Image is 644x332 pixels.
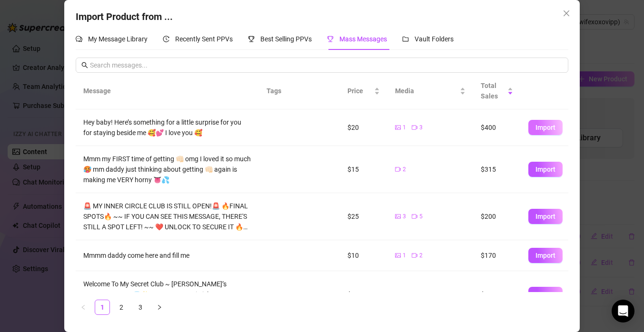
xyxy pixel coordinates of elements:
button: Import [528,248,563,263]
span: Recently Sent PPVs [175,35,233,43]
span: picture [395,125,401,130]
span: Import [535,166,555,173]
span: 3 [403,212,406,221]
td: $20 [340,109,387,146]
span: video-camera [395,166,401,172]
span: trophy [248,36,255,42]
span: Import [535,252,555,259]
td: $25 [340,193,387,240]
span: Import [535,124,555,131]
input: Search messages... [90,60,562,70]
td: $200 [473,193,521,240]
span: video-camera [412,125,417,130]
td: $400 [473,109,521,146]
button: Import [528,287,563,302]
span: Close [559,10,574,17]
span: picture [395,214,401,219]
span: video-camera [412,214,417,219]
button: Import [528,162,563,177]
span: 2 [419,251,423,260]
span: Media [395,86,458,96]
span: My Message Library [88,35,148,43]
li: 2 [114,300,129,315]
td: $15 [340,146,387,193]
span: comment [76,36,82,42]
span: 1 [403,123,406,132]
span: 2 [419,290,423,299]
th: Total Sales [473,73,521,109]
button: right [152,300,167,315]
button: left [76,300,91,315]
span: picture [395,292,401,297]
div: Welcome To My Secret Club ~ [PERSON_NAME]’s DIAMOND CLUB 💎✨ PSSSSTTTTT... i pick YOU! yes babyyyy... [83,279,251,310]
th: Media [387,73,473,109]
span: Import [535,213,555,220]
span: picture [395,253,401,258]
td: $315 [473,146,521,193]
th: Tags [259,73,316,109]
span: Best Selling PPVs [260,35,312,43]
span: trophy [327,36,334,42]
span: 3 [419,123,423,132]
li: 1 [95,300,110,315]
li: Previous Page [76,300,91,315]
span: Mass Messages [339,35,387,43]
a: 1 [95,300,109,314]
span: 5 [419,212,423,221]
a: 3 [133,300,148,314]
a: 2 [114,300,129,314]
span: 2 [403,165,406,174]
div: Hey baby! Here’s something for a little surprise for you for staying beside me 🥰💕 I love you 🥰 [83,117,251,138]
span: 2 [403,290,406,299]
span: close [563,10,570,17]
th: Message [76,73,258,109]
div: Open Intercom Messenger [612,300,634,322]
span: left [80,304,86,310]
span: history [163,36,169,42]
span: video-camera [412,292,417,297]
button: Import [528,209,563,224]
div: 🚨 MY INNER CIRCLE CLUB IS STILL OPEN!🚨 🔥FINAL SPOTS🔥 ~~ IF YOU CAN SEE THIS MESSAGE, THERE'S STIL... [83,201,251,232]
span: video-camera [412,253,417,258]
span: 1 [403,251,406,260]
div: Mmm my FIRST time of getting 👊🏻 omg I loved it so much 🥵 mm daddy just thinking about getting 👊🏻 ... [83,154,251,185]
button: Import [528,120,563,135]
span: Total Sales [481,80,505,101]
td: $170 [473,240,521,271]
td: $10 [340,240,387,271]
div: Mmmm daddy come here and fill me [83,250,251,261]
span: search [81,62,88,68]
span: folder [402,36,409,42]
td: $9 [340,271,387,318]
td: $162 [473,271,521,318]
li: Next Page [152,300,167,315]
span: Import Product from ... [76,11,173,22]
span: right [157,304,162,310]
span: Price [347,86,372,96]
span: Vault Folders [415,35,454,43]
button: Close [559,6,574,21]
span: Import [535,291,555,298]
th: Price [340,73,387,109]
